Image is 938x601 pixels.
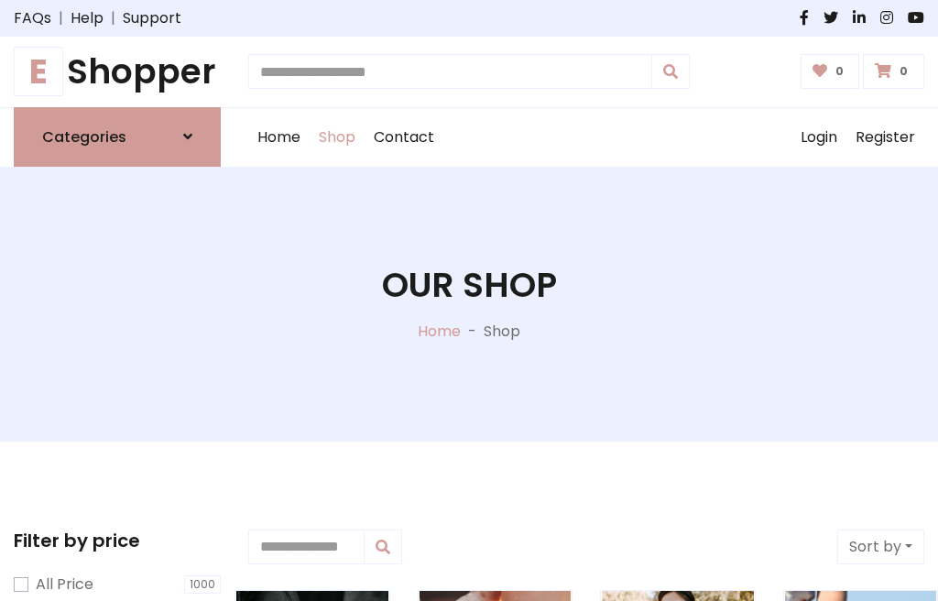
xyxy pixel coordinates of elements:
a: Support [123,7,181,29]
span: | [51,7,71,29]
span: 1000 [184,575,221,594]
a: Shop [310,108,365,167]
h6: Categories [42,128,126,146]
span: E [14,47,63,96]
p: - [461,321,484,343]
button: Sort by [837,530,924,564]
a: EShopper [14,51,221,93]
a: 0 [801,54,860,89]
a: Help [71,7,104,29]
a: Categories [14,107,221,167]
a: Register [846,108,924,167]
h1: Shopper [14,51,221,93]
a: 0 [863,54,924,89]
label: All Price [36,574,93,596]
h5: Filter by price [14,530,221,552]
a: Contact [365,108,443,167]
p: Shop [484,321,520,343]
h1: Our Shop [382,265,557,306]
a: Home [248,108,310,167]
span: 0 [831,63,848,80]
span: | [104,7,123,29]
a: Login [791,108,846,167]
a: Home [418,321,461,342]
span: 0 [895,63,912,80]
a: FAQs [14,7,51,29]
